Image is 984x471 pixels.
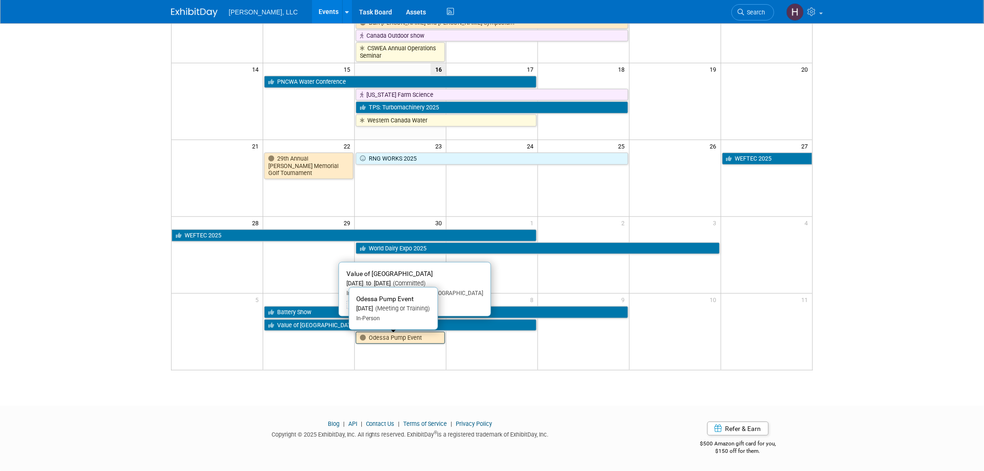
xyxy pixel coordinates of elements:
[251,140,263,152] span: 21
[229,8,298,16] span: [PERSON_NAME], LLC
[526,140,538,152] span: 24
[709,140,721,152] span: 26
[264,76,537,88] a: PNCWA Water Conference
[434,217,446,229] span: 30
[707,422,769,436] a: Refer & Earn
[621,217,629,229] span: 2
[663,434,813,455] div: $500 Amazon gift card for you,
[264,319,537,331] a: Value of [GEOGRAPHIC_DATA]
[804,217,812,229] span: 4
[346,290,370,296] span: In-Person
[722,153,812,165] a: WEFTEC 2025
[359,420,365,427] span: |
[366,420,395,427] a: Contact Us
[171,428,649,439] div: Copyright © 2025 ExhibitDay, Inc. All rights reserved. ExhibitDay is a registered trademark of Ex...
[356,42,445,61] a: CSWEA Annual Operations Seminar
[346,280,483,288] div: [DATE] to [DATE]
[618,63,629,75] span: 18
[251,217,263,229] span: 28
[529,217,538,229] span: 1
[786,3,804,21] img: Hannah Mulholland
[709,63,721,75] span: 19
[526,63,538,75] span: 17
[346,270,433,277] span: Value of [GEOGRAPHIC_DATA]
[357,305,430,313] div: [DATE]
[434,140,446,152] span: 23
[254,294,263,305] span: 5
[343,140,354,152] span: 22
[343,63,354,75] span: 15
[343,217,354,229] span: 29
[356,89,628,101] a: [US_STATE] Farm Science
[621,294,629,305] span: 9
[373,305,430,312] span: (Meeting or Training)
[356,114,537,127] a: Western Canada Water
[618,140,629,152] span: 25
[709,294,721,305] span: 10
[396,420,402,427] span: |
[801,294,812,305] span: 11
[328,420,339,427] a: Blog
[529,294,538,305] span: 8
[801,63,812,75] span: 20
[346,301,376,309] div: Ag/Biogas
[357,315,380,322] span: In-Person
[731,4,774,20] a: Search
[251,63,263,75] span: 14
[431,63,446,75] span: 16
[801,140,812,152] span: 27
[712,217,721,229] span: 3
[434,430,438,435] sup: ®
[356,101,628,114] a: TPS: Turbomachinery 2025
[172,229,537,242] a: WEFTEC 2025
[356,242,719,255] a: World Dairy Expo 2025
[449,420,455,427] span: |
[663,447,813,455] div: $150 off for them.
[456,420,492,427] a: Privacy Policy
[264,306,628,318] a: Battery Show
[356,30,628,42] a: Canada Outdoor show
[348,420,357,427] a: API
[264,153,353,179] a: 29th Annual [PERSON_NAME] Memorial Golf Tournament
[356,332,445,344] a: Odessa Pump Event
[356,153,628,165] a: RNG WORKS 2025
[171,8,218,17] img: ExhibitDay
[357,295,414,303] span: Odessa Pump Event
[391,280,426,287] span: (Committed)
[404,420,447,427] a: Terms of Service
[341,420,347,427] span: |
[744,9,765,16] span: Search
